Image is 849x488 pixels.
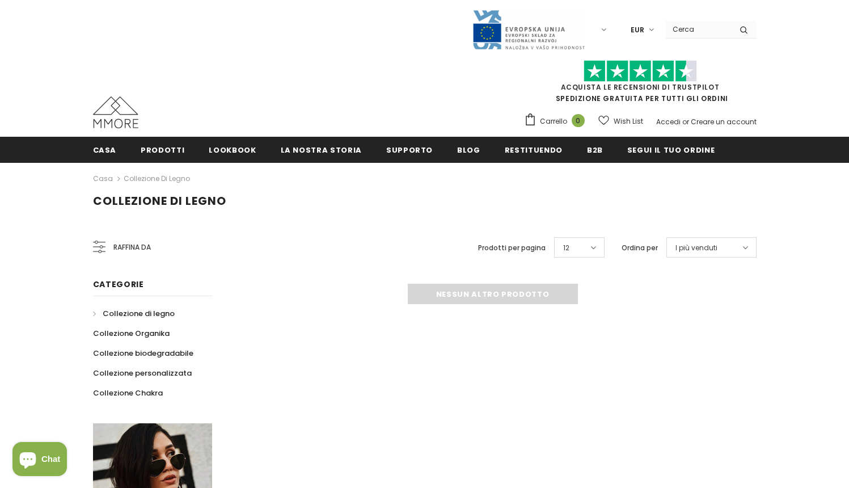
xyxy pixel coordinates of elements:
a: Wish List [598,111,643,131]
a: Collezione di legno [124,174,190,183]
span: EUR [631,24,644,36]
a: Carrello 0 [524,113,590,130]
span: Categorie [93,279,144,290]
span: 0 [572,114,585,127]
span: I più venduti [675,242,717,254]
a: La nostra storia [281,137,362,162]
a: Accedi [656,117,681,127]
span: Wish List [614,116,643,127]
inbox-online-store-chat: Shopify online store chat [9,442,70,479]
span: La nostra storia [281,145,362,155]
span: Blog [457,145,480,155]
span: Collezione Chakra [93,388,163,398]
label: Prodotti per pagina [478,242,546,254]
span: supporto [386,145,433,155]
span: or [682,117,689,127]
span: Collezione di legno [103,308,175,319]
a: Collezione personalizzata [93,363,192,383]
span: Segui il tuo ordine [627,145,715,155]
a: Segui il tuo ordine [627,137,715,162]
label: Ordina per [622,242,658,254]
a: supporto [386,137,433,162]
a: Lookbook [209,137,256,162]
img: Javni Razpis [472,9,585,51]
a: Casa [93,137,117,162]
a: Collezione Chakra [93,383,163,403]
a: Collezione Organika [93,323,170,343]
span: 12 [563,242,569,254]
span: Carrello [540,116,567,127]
span: Lookbook [209,145,256,155]
span: Collezione Organika [93,328,170,339]
span: Collezione biodegradabile [93,348,193,359]
span: Casa [93,145,117,155]
input: Search Site [666,21,731,37]
a: Acquista le recensioni di TrustPilot [561,82,720,92]
img: Casi MMORE [93,96,138,128]
a: Prodotti [141,137,184,162]
span: Restituendo [505,145,563,155]
a: Collezione di legno [93,304,175,323]
a: Blog [457,137,480,162]
a: B2B [587,137,603,162]
span: Collezione personalizzata [93,368,192,378]
a: Javni Razpis [472,24,585,34]
a: Collezione biodegradabile [93,343,193,363]
img: Fidati di Pilot Stars [584,60,697,82]
span: Collezione di legno [93,193,226,209]
span: Raffina da [113,241,151,254]
a: Restituendo [505,137,563,162]
a: Casa [93,172,113,186]
span: Prodotti [141,145,184,155]
a: Creare un account [691,117,757,127]
span: SPEDIZIONE GRATUITA PER TUTTI GLI ORDINI [524,65,757,103]
span: B2B [587,145,603,155]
